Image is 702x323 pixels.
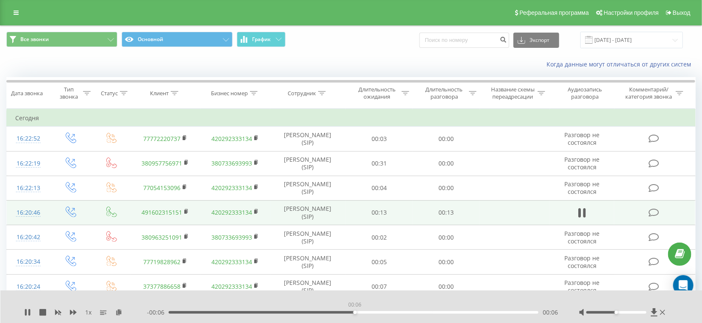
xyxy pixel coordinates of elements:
[211,208,252,216] a: 420292333134
[353,311,357,314] div: Accessibility label
[673,9,691,16] span: Выход
[15,254,41,270] div: 16:20:34
[211,258,252,266] a: 420292333134
[85,308,92,317] span: 1 x
[211,159,252,167] a: 380733693993
[565,180,600,196] span: Разговор не состоялся
[413,176,480,200] td: 00:00
[211,90,248,97] div: Бизнес номер
[15,180,41,196] div: 16:22:13
[565,155,600,171] span: Разговор не состоялся
[211,233,252,241] a: 380733693993
[211,184,252,192] a: 420292333134
[547,60,696,68] a: Когда данные могут отличаться от других систем
[147,308,169,317] span: - 00:06
[346,151,413,176] td: 00:31
[346,200,413,225] td: 00:13
[143,282,180,290] a: 37377886658
[347,299,363,311] div: 00:06
[543,308,558,317] span: 00:06
[143,184,180,192] a: 77054153096
[142,159,182,167] a: 380957756971
[270,225,346,250] td: [PERSON_NAME] (SIP)
[143,258,180,266] a: 77719828962
[565,279,600,294] span: Разговор не состоялся
[346,127,413,151] td: 00:03
[346,274,413,299] td: 00:07
[270,127,346,151] td: [PERSON_NAME] (SIP)
[237,32,286,47] button: График
[20,36,49,43] span: Все звонки
[354,86,400,100] div: Длительность ожидания
[57,86,81,100] div: Тип звонка
[413,151,480,176] td: 00:00
[15,130,41,147] div: 16:22:52
[270,200,346,225] td: [PERSON_NAME] (SIP)
[558,86,612,100] div: Аудиозапись разговора
[101,90,118,97] div: Статус
[15,229,41,246] div: 16:20:42
[270,151,346,176] td: [PERSON_NAME] (SIP)
[490,86,536,100] div: Название схемы переадресации
[565,229,600,245] span: Разговор не состоялся
[413,250,480,274] td: 00:00
[6,32,117,47] button: Все звонки
[15,279,41,295] div: 16:20:24
[270,274,346,299] td: [PERSON_NAME] (SIP)
[565,131,600,146] span: Разговор не состоялся
[11,90,43,97] div: Дата звонка
[150,90,169,97] div: Клиент
[211,135,252,143] a: 420292333134
[413,127,480,151] td: 00:00
[142,233,182,241] a: 380963251091
[513,33,559,48] button: Экспорт
[413,274,480,299] td: 00:00
[346,250,413,274] td: 00:05
[413,225,480,250] td: 00:00
[346,176,413,200] td: 00:04
[615,311,618,314] div: Accessibility label
[15,204,41,221] div: 16:20:46
[419,33,509,48] input: Поиск по номеру
[211,282,252,290] a: 420292333134
[15,155,41,172] div: 16:22:19
[346,225,413,250] td: 00:02
[604,9,659,16] span: Настройки профиля
[142,208,182,216] a: 491602315151
[7,110,696,127] td: Сегодня
[413,200,480,225] td: 00:13
[624,86,674,100] div: Комментарий/категория звонка
[270,250,346,274] td: [PERSON_NAME] (SIP)
[422,86,467,100] div: Длительность разговора
[673,275,694,295] div: Open Intercom Messenger
[252,36,271,42] span: График
[288,90,316,97] div: Сотрудник
[270,176,346,200] td: [PERSON_NAME] (SIP)
[143,135,180,143] a: 77772220737
[122,32,233,47] button: Основной
[519,9,589,16] span: Реферальная программа
[565,254,600,270] span: Разговор не состоялся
